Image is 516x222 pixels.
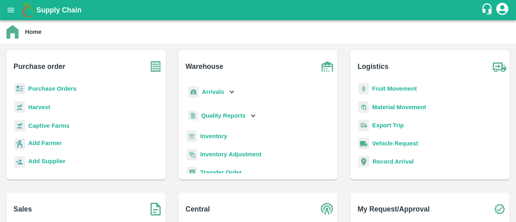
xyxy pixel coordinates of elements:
a: Harvest [28,104,50,110]
img: purchase [146,56,166,77]
img: logo [20,2,36,18]
img: home [6,25,19,39]
img: whInventory [187,131,197,142]
a: Inventory [200,133,227,139]
div: Arrivals [187,83,237,101]
img: whTransfer [187,167,197,178]
a: Purchase Orders [28,85,77,92]
a: Material Movement [372,104,426,110]
img: delivery [358,120,369,131]
b: Arrivals [202,89,224,95]
a: Transfer Order [200,169,242,176]
b: Add Farmer [28,140,62,146]
img: material [358,101,369,113]
b: My Request/Approval [358,203,430,215]
b: Sales [14,203,32,215]
b: Warehouse [185,61,223,72]
img: inventory [187,149,197,160]
img: harvest [15,101,25,113]
b: Add Supplier [28,158,65,164]
b: Central [185,203,210,215]
img: qualityReport [188,111,198,121]
b: Purchase order [14,61,65,72]
b: Logistics [358,61,389,72]
a: Add Farmer [28,139,62,149]
div: account of current user [495,2,510,19]
img: soSales [146,199,166,219]
img: supplier [15,156,25,168]
img: reciept [15,83,25,95]
b: Home [25,29,42,35]
a: Fruit Movement [372,85,417,92]
div: Quality Reports [187,108,258,124]
a: Export Trip [372,122,404,129]
div: customer-support [481,3,495,17]
b: Supply Chain [36,6,81,14]
a: Add Supplier [28,157,65,168]
a: Supply Chain [36,4,481,16]
img: recordArrival [358,156,369,167]
a: Vehicle Request [372,140,418,147]
img: vehicle [358,138,369,149]
img: truck [489,56,510,77]
a: Record Arrival [372,158,414,165]
img: harvest [15,120,25,132]
img: check [489,199,510,219]
button: open drawer [2,1,20,19]
a: Captive Farms [28,122,69,129]
b: Quality Reports [201,112,246,119]
img: whArrival [188,86,199,98]
img: central [317,199,337,219]
img: farmer [15,138,25,150]
a: Inventory Adjustment [200,151,262,158]
img: warehouse [317,56,337,77]
img: fruit [358,83,369,95]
